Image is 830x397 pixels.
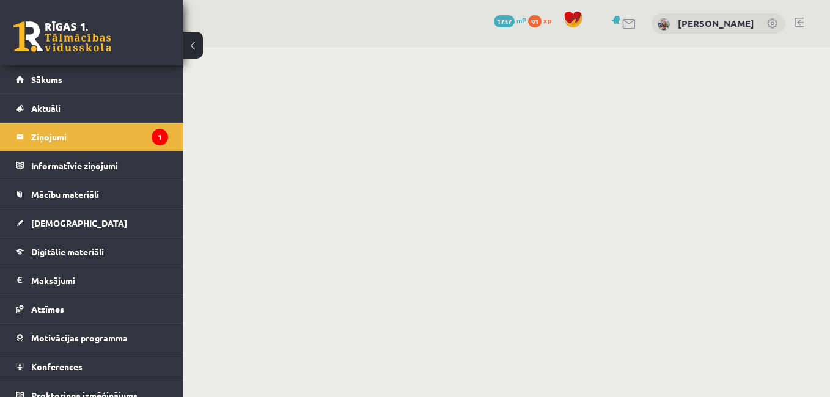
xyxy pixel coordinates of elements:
img: Arnita Bardina [658,18,670,31]
a: Ziņojumi1 [16,123,168,151]
span: Mācību materiāli [31,189,99,200]
a: Motivācijas programma [16,324,168,352]
a: Atzīmes [16,295,168,323]
span: Sākums [31,74,62,85]
a: [DEMOGRAPHIC_DATA] [16,209,168,237]
a: Digitālie materiāli [16,238,168,266]
span: 1737 [494,15,515,27]
span: Aktuāli [31,103,61,114]
span: Digitālie materiāli [31,246,104,257]
span: Motivācijas programma [31,332,128,343]
a: Sākums [16,65,168,93]
a: 91 xp [528,15,557,25]
span: mP [516,15,526,25]
i: 1 [152,129,168,145]
a: Aktuāli [16,94,168,122]
a: Mācību materiāli [16,180,168,208]
a: Rīgas 1. Tālmācības vidusskola [13,21,111,52]
legend: Informatīvie ziņojumi [31,151,168,180]
span: [DEMOGRAPHIC_DATA] [31,217,127,228]
a: Informatīvie ziņojumi [16,151,168,180]
legend: Maksājumi [31,266,168,294]
span: xp [543,15,551,25]
legend: Ziņojumi [31,123,168,151]
a: [PERSON_NAME] [678,17,754,29]
span: 91 [528,15,542,27]
span: Atzīmes [31,304,64,315]
a: 1737 mP [494,15,526,25]
a: Konferences [16,352,168,381]
a: Maksājumi [16,266,168,294]
span: Konferences [31,361,83,372]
